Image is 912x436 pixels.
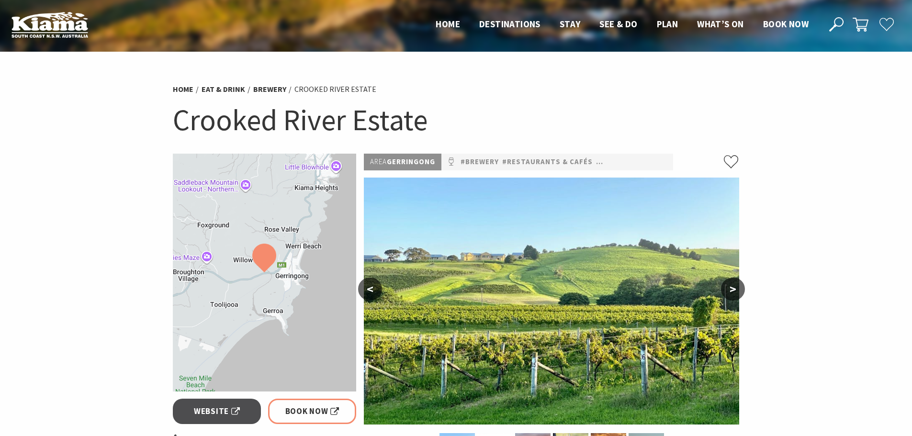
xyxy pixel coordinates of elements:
p: Gerringong [364,154,441,170]
span: See & Do [599,18,637,30]
button: > [721,278,745,301]
span: Website [194,405,240,418]
span: Area [370,157,387,166]
a: Home [173,84,193,94]
a: Book Now [268,399,357,424]
h1: Crooked River Estate [173,101,740,139]
span: Home [436,18,460,30]
img: Vineyard View [364,178,739,425]
span: Book Now [285,405,339,418]
span: Book now [763,18,809,30]
span: What’s On [697,18,744,30]
a: Website [173,399,261,424]
li: Crooked River Estate [294,83,376,96]
nav: Main Menu [426,17,818,33]
button: < [358,278,382,301]
a: #brewery [461,156,499,168]
a: #Restaurants & Cafés [502,156,593,168]
img: Kiama Logo [11,11,88,38]
span: Plan [657,18,678,30]
span: Stay [560,18,581,30]
span: Destinations [479,18,540,30]
a: #Wineries & Breweries [596,156,685,168]
a: brewery [253,84,286,94]
a: Eat & Drink [202,84,245,94]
